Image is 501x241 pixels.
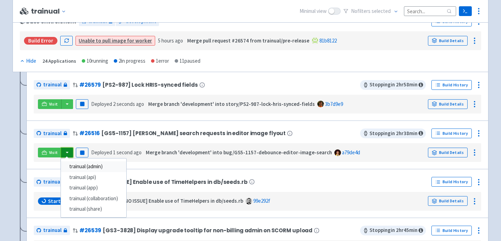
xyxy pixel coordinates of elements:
[113,149,142,156] time: 1 second ago
[20,57,37,65] button: Hide
[404,6,456,16] input: Search...
[43,130,62,138] span: trainual
[49,150,58,155] span: Visit
[101,130,286,136] span: [GS5-1157] [PERSON_NAME] search requests in editor image flyout
[38,148,62,157] a: Visit
[49,101,58,107] span: Visit
[428,36,468,46] a: Build Details
[20,18,76,24] div: Base environment
[61,193,126,204] a: trainual (collaboration)
[61,204,126,215] a: trainual (share)
[360,129,426,138] span: Stopping in 2 hr 38 min
[300,7,327,15] span: Minimal view
[34,177,70,187] a: trainual
[151,57,169,65] div: 1 error
[24,37,57,45] div: Build Error
[42,57,76,65] div: 24 Applications
[428,99,468,109] a: Build Details
[325,101,343,107] a: 3b7d9e9
[187,37,309,44] strong: Merge pull request #26574 from trainual/pre-release
[91,101,144,107] span: Deployed
[61,172,126,183] a: trainual (api)
[431,226,472,235] a: Build History
[123,197,243,204] strong: [NO ISSUE] Enable use of TimeHelpers in db/seeds.rb
[431,129,472,138] a: Build History
[428,196,468,206] a: Build Details
[253,197,270,204] a: 99e292f
[20,57,36,65] div: Hide
[319,37,337,44] a: 81b8122
[34,226,70,235] a: trainual
[113,101,144,107] time: 2 seconds ago
[146,149,332,156] strong: Merge branch 'development' into bug/GS5-1157-debounce-editor-image-search
[372,8,391,14] span: selected
[428,148,468,157] a: Build Details
[360,80,426,90] span: Stopping in 2 hr 58 min
[158,37,183,44] time: 5 hours ago
[76,148,88,157] button: Pause
[79,227,101,234] a: #26539
[79,130,100,137] a: #26516
[360,226,426,235] span: Stopping in 2 hr 45 min
[79,81,101,88] a: #26579
[61,161,126,172] a: trainual (admin)
[43,178,62,186] span: trainual
[61,182,126,193] a: trainual (app)
[43,226,62,234] span: trainual
[148,101,315,107] strong: Merge branch 'development' into story/PS2-987-lock-hris-synced-fields
[31,7,69,15] button: trainual
[175,57,200,65] div: 11 paused
[48,198,68,205] span: Starting
[102,179,247,185] span: [NO ISSUE] Enable use of TimeHelpers in db/seeds.rb
[38,99,62,109] a: Visit
[34,80,70,90] a: trainual
[431,177,472,187] a: Build History
[103,227,312,233] span: [GS3-3828] Display upgrade tooltip for non-billing admin on SCORM upload
[114,57,145,65] div: 2 in progress
[459,6,472,16] a: Terminal
[82,57,108,65] div: 10 running
[43,81,62,89] span: trainual
[76,99,88,109] button: Pause
[342,149,360,156] a: a79de4d
[91,149,142,156] span: Deployed
[34,129,70,138] a: trainual
[431,80,472,90] a: Build History
[79,37,152,44] a: Unable to pull image for worker
[351,7,391,15] span: No filter s
[102,82,198,88] span: [PS2-987] Lock HRIS-synced fields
